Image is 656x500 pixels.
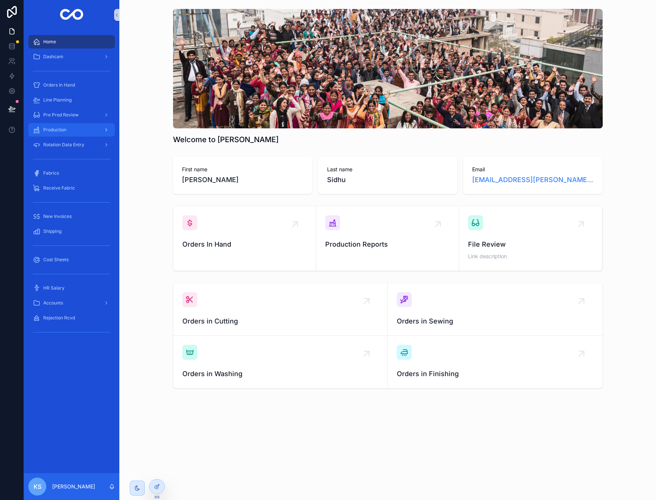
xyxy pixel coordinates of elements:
a: Orders In Hand [28,78,115,92]
span: Shipping [43,228,62,234]
span: Orders in Washing [182,369,379,379]
span: KS [34,482,41,491]
p: [PERSON_NAME] [52,483,95,490]
a: File ReviewLink description [459,206,602,271]
span: Orders in Finishing [397,369,593,379]
span: Line Planning [43,97,72,103]
span: Production [43,127,66,133]
a: Cost Sheets [28,253,115,266]
a: Shipping [28,225,115,238]
span: Cost Sheets [43,257,69,263]
span: Email [472,166,593,173]
span: Rejection Rcvd [43,315,75,321]
a: Receive Fabric [28,181,115,195]
h1: Welcome to [PERSON_NAME] [173,134,279,145]
span: New Invoices [43,213,72,219]
span: Production Reports [325,239,450,250]
a: Accounts [28,296,115,310]
a: Dashcam [28,50,115,63]
span: Dashcam [43,54,63,60]
span: Last name [327,166,448,173]
span: File Review [468,239,593,250]
span: Receive Fabric [43,185,75,191]
span: Fabrics [43,170,59,176]
a: Line Planning [28,93,115,107]
a: [EMAIL_ADDRESS][PERSON_NAME][DOMAIN_NAME] [472,175,593,185]
div: scrollable content [24,30,119,348]
span: Accounts [43,300,63,306]
a: Rotation Data Entry [28,138,115,151]
a: Orders in Finishing [388,336,602,388]
a: Production Reports [316,206,459,271]
span: [PERSON_NAME] [182,175,303,185]
span: Sidhu [327,175,448,185]
a: HR Salary [28,281,115,295]
a: Pre Prod Review [28,108,115,122]
a: New Invoices [28,210,115,223]
span: Orders In Hand [182,239,307,250]
span: First name [182,166,303,173]
a: Fabrics [28,166,115,180]
span: Orders in Cutting [182,316,379,326]
span: Home [43,39,56,45]
a: Orders in Sewing [388,283,602,336]
a: Rejection Rcvd [28,311,115,325]
a: Production [28,123,115,137]
span: Orders in Sewing [397,316,593,326]
span: Orders In Hand [43,82,75,88]
a: Orders in Cutting [173,283,388,336]
a: Orders in Washing [173,336,388,388]
a: Home [28,35,115,49]
span: Rotation Data Entry [43,142,84,148]
span: HR Salary [43,285,65,291]
img: App logo [60,9,84,21]
span: Pre Prod Review [43,112,79,118]
a: Orders In Hand [173,206,316,271]
span: Link description [468,253,593,260]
